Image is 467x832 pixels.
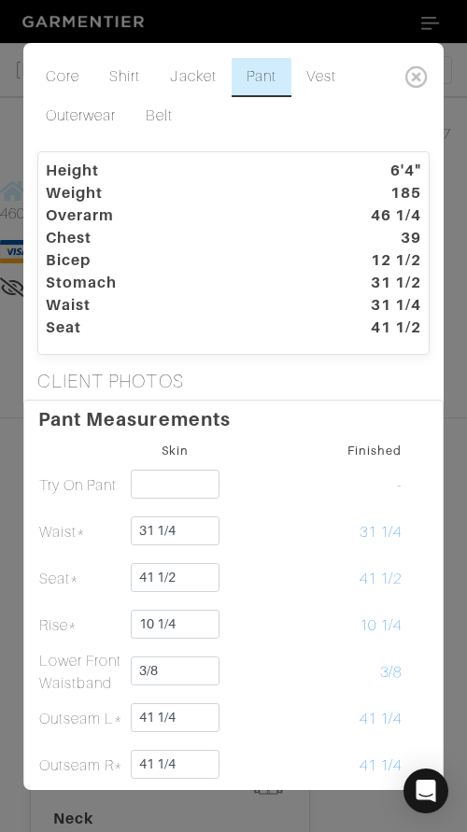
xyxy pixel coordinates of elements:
[291,58,351,97] a: Vest
[301,249,435,272] dt: 12 1/2
[32,272,301,294] dt: Stomach
[360,524,402,541] span: 31 1/4
[301,272,435,294] dt: 31 1/2
[38,696,130,742] td: Outseam L*
[38,401,429,430] p: Pant Measurements
[301,294,435,317] dt: 31 1/4
[32,294,301,317] dt: Waist
[232,58,291,97] a: Pant
[32,227,301,249] dt: Chest
[94,58,155,97] a: Shirt
[32,249,301,272] dt: Bicep
[32,204,301,227] dt: Overarm
[38,462,130,509] td: Try On Pant
[301,227,435,249] dt: 39
[38,556,130,602] td: Seat*
[38,602,130,649] td: Rise*
[397,477,402,494] span: -
[31,58,94,97] a: Core
[131,97,187,136] a: Belt
[380,664,402,681] span: 3/8
[31,97,131,136] a: Outerwear
[301,160,435,182] dt: 6'4"
[360,711,402,727] span: 41 1/4
[360,757,402,774] span: 41 1/4
[360,571,402,587] span: 41 1/2
[347,444,402,458] small: Finished
[403,769,448,813] div: Open Intercom Messenger
[162,444,189,458] small: Skin
[38,649,130,696] td: Lower Front Waistband
[38,742,130,789] td: Outseam R*
[32,160,301,182] dt: Height
[301,182,435,204] dt: 185
[32,182,301,204] dt: Weight
[360,617,402,634] span: 10 1/4
[155,58,231,97] a: Jacket
[32,317,301,339] dt: Seat
[301,317,435,339] dt: 41 1/2
[37,370,430,392] h5: CLIENT PHOTOS
[301,204,435,227] dt: 46 1/4
[38,509,130,556] td: Waist*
